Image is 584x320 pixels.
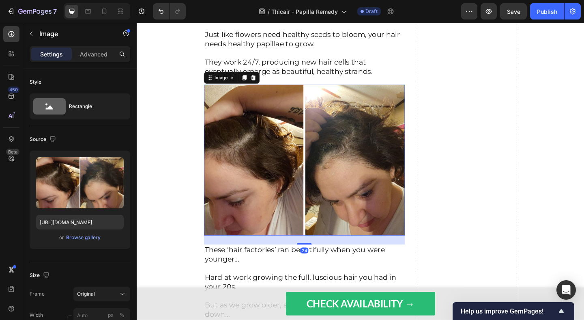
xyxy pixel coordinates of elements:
[6,149,19,155] div: Beta
[500,3,527,19] button: Save
[36,157,124,208] img: preview-image
[461,307,556,315] span: Help us improve GemPages!
[80,50,107,58] p: Advanced
[153,3,186,19] div: Undo/Redo
[117,310,127,320] button: px
[106,310,116,320] button: %
[30,78,41,86] div: Style
[8,86,19,93] div: 450
[178,244,187,251] div: 24
[530,3,564,19] button: Publish
[73,287,130,301] button: Original
[74,28,291,58] p: ⁠⁠⁠⁠⁠⁠⁠ They work 24/7, producing new hair cells that eventually emerge as beautiful, healthy str...
[74,242,291,262] p: These ‘hair factories’ ran beautifully when you were younger...
[69,97,118,116] div: Rectangle
[120,311,125,319] div: %
[108,311,114,319] div: px
[507,8,520,15] span: Save
[66,234,101,242] button: Browse gallery
[53,6,57,16] p: 7
[3,3,60,19] button: 7
[365,8,378,15] span: Draft
[39,29,108,39] p: Image
[36,215,124,229] input: https://example.com/image.jpg
[537,7,557,16] div: Publish
[185,296,302,315] p: CHECK AVAILABILITY →
[137,23,584,320] iframe: Design area
[74,272,291,292] p: Hard at work growing the full, luscious hair you had in your 20s.
[59,233,64,242] span: or
[66,234,101,241] div: Browse gallery
[30,311,43,319] label: Width
[40,50,63,58] p: Settings
[556,280,576,300] div: Open Intercom Messenger
[30,290,45,298] label: Frame
[30,134,58,145] div: Source
[162,293,324,318] a: CHECK AVAILABILITY →
[73,67,292,231] img: gempages_527440438852846616-1e8c74ad-e236-4a43-8438-add7a40f2221.png
[30,270,51,281] div: Size
[83,56,101,63] div: Image
[77,290,95,298] span: Original
[271,7,338,16] span: Thicair - Papilla Remedy
[461,306,566,316] button: Show survey - Help us improve GemPages!
[268,7,270,16] span: /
